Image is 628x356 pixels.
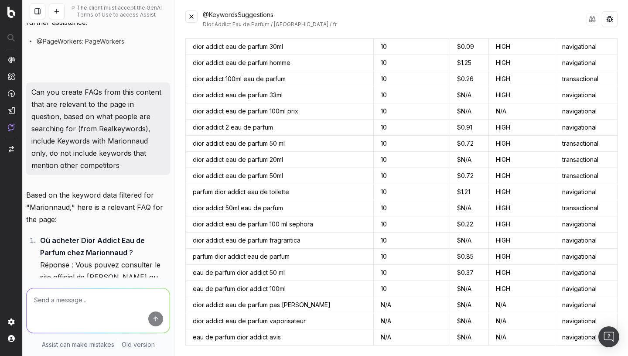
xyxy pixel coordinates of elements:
strong: Où acheter Dior Addict Eau de Parfum chez Marionnaud ? [40,236,147,257]
td: eau de parfum dior addict avis [186,329,374,346]
td: HIGH [489,136,555,152]
td: dior addict 100ml eau de parfum [186,71,374,87]
td: transactional [555,168,617,184]
td: HIGH [489,120,555,136]
td: $1.21 [450,184,489,200]
td: dior addict eau de parfum 50ml [186,168,374,184]
img: Activation [8,90,15,97]
td: 10 [373,168,450,184]
td: HIGH [489,249,555,265]
td: HIGH [489,87,555,103]
td: $N/A [450,233,489,249]
td: $N/A [450,87,489,103]
td: dior addict eau de parfum 30ml [186,39,374,55]
td: $1.25 [450,55,489,71]
img: Botify logo [7,7,15,18]
td: HIGH [489,71,555,87]
td: navigational [555,297,617,313]
td: navigational [555,265,617,281]
td: 10 [373,120,450,136]
td: 10 [373,136,450,152]
td: navigational [555,281,617,297]
td: 10 [373,216,450,233]
td: transactional [555,200,617,216]
td: $0.37 [450,265,489,281]
div: Dior Addict Eau de Parfum / [GEOGRAPHIC_DATA] / fr [203,21,586,28]
td: 10 [373,39,450,55]
p: Can you create FAQs from this content that are relevant to the page in question, based on what pe... [31,86,165,171]
p: Based on the keyword data filtered for "Marionnaud," here is a relevant FAQ for the page: [26,189,170,226]
td: navigational [555,233,617,249]
td: dior addict eau de parfum homme [186,55,374,71]
td: navigational [555,249,617,265]
td: navigational [555,120,617,136]
td: $0.72 [450,168,489,184]
td: parfum dior addict eau de toilette [186,184,374,200]
div: Open Intercom Messenger [598,326,619,347]
span: @PageWorkers: PageWorkers [37,37,124,46]
td: navigational [555,39,617,55]
td: N/A [489,103,555,120]
td: navigational [555,55,617,71]
td: navigational [555,216,617,233]
div: The client must accept the GenAI Terms of Use to access Assist [77,4,167,18]
td: HIGH [489,152,555,168]
td: $0.22 [450,216,489,233]
td: N/A [373,329,450,346]
td: HIGH [489,265,555,281]
td: HIGH [489,233,555,249]
td: $0.09 [450,39,489,55]
td: HIGH [489,39,555,55]
td: $0.85 [450,249,489,265]
td: dior addict eau de parfum vaporisateur [186,313,374,329]
td: N/A [489,313,555,329]
td: HIGH [489,216,555,233]
td: $N/A [450,329,489,346]
td: N/A [489,297,555,313]
img: Analytics [8,56,15,63]
td: HIGH [489,55,555,71]
td: dior addict eau de parfum 33ml [186,87,374,103]
a: Old version [122,340,155,349]
img: Studio [8,107,15,114]
td: 10 [373,152,450,168]
td: 10 [373,87,450,103]
img: Intelligence [8,73,15,80]
td: eau de parfum dior addict 50 ml [186,265,374,281]
td: 10 [373,249,450,265]
td: $N/A [450,103,489,120]
td: N/A [373,313,450,329]
td: navigational [555,87,617,103]
img: Setting [8,318,15,325]
td: N/A [489,329,555,346]
td: $N/A [450,313,489,329]
td: HIGH [489,168,555,184]
td: 10 [373,103,450,120]
td: dior addict eau de parfum pas [PERSON_NAME] [186,297,374,313]
td: navigational [555,184,617,200]
td: 10 [373,55,450,71]
td: $0.91 [450,120,489,136]
td: 10 [373,200,450,216]
td: 10 [373,281,450,297]
img: Assist [8,123,15,131]
td: navigational [555,103,617,120]
p: Assist can make mistakes [42,340,114,349]
td: dior addict eau de parfum 50 ml [186,136,374,152]
td: $N/A [450,297,489,313]
td: $N/A [450,200,489,216]
td: $N/A [450,152,489,168]
td: 10 [373,265,450,281]
td: dior addict eau de parfum 20ml [186,152,374,168]
td: HIGH [489,281,555,297]
td: transactional [555,71,617,87]
td: dior addict eau de parfum 100ml prix [186,103,374,120]
td: $N/A [450,281,489,297]
div: @KeywordsSuggestions [203,10,586,28]
td: navigational [555,329,617,346]
td: 10 [373,71,450,87]
td: N/A [373,297,450,313]
td: dior addict eau de parfum 100 ml sephora [186,216,374,233]
td: $0.72 [450,136,489,152]
td: dior addict eau de parfum fragrantica [186,233,374,249]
